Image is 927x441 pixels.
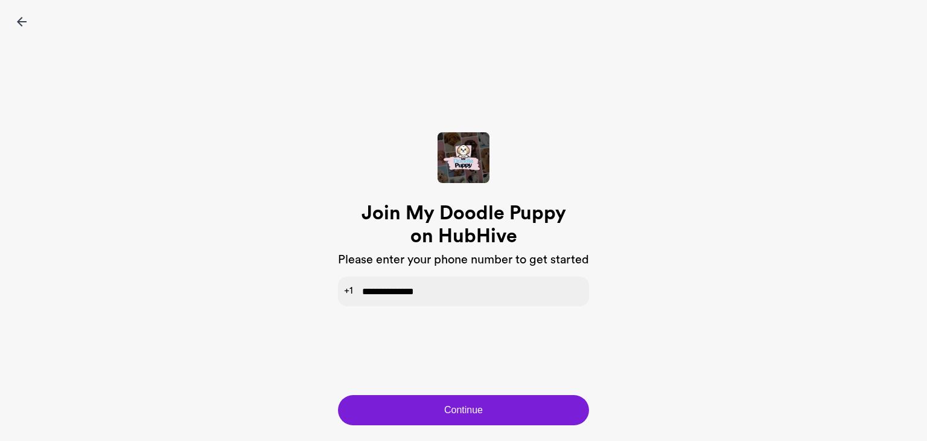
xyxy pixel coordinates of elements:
img: Hive Cover Image [438,132,489,183]
h3: Please enter your phone number to get started [338,253,589,267]
button: Continue [338,395,589,425]
h1: Join My Doodle Puppy on HubHive [355,202,572,248]
img: icon-back-black.svg [17,17,27,27]
span: +1 [344,285,353,297]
